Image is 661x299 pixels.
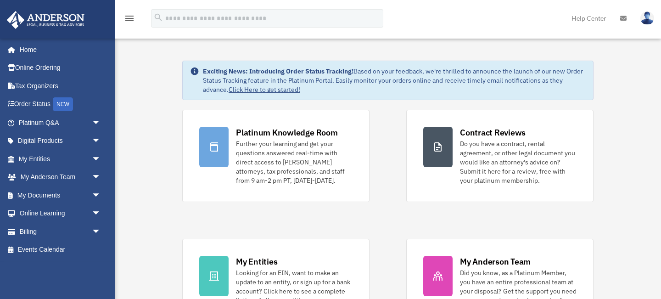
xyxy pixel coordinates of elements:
[6,204,115,223] a: Online Learningarrow_drop_down
[406,110,594,202] a: Contract Reviews Do you have a contract, rental agreement, or other legal document you would like...
[92,113,110,132] span: arrow_drop_down
[4,11,87,29] img: Anderson Advisors Platinum Portal
[460,139,577,185] div: Do you have a contract, rental agreement, or other legal document you would like an attorney's ad...
[6,95,115,114] a: Order StatusNEW
[153,12,163,23] i: search
[203,67,586,94] div: Based on your feedback, we're thrilled to announce the launch of our new Order Status Tracking fe...
[6,77,115,95] a: Tax Organizers
[640,11,654,25] img: User Pic
[124,13,135,24] i: menu
[6,40,110,59] a: Home
[6,241,115,259] a: Events Calendar
[92,150,110,169] span: arrow_drop_down
[236,139,353,185] div: Further your learning and get your questions answered real-time with direct access to [PERSON_NAM...
[236,127,338,138] div: Platinum Knowledge Room
[6,186,115,204] a: My Documentsarrow_drop_down
[229,85,300,94] a: Click Here to get started!
[182,110,370,202] a: Platinum Knowledge Room Further your learning and get your questions answered real-time with dire...
[6,59,115,77] a: Online Ordering
[6,132,115,150] a: Digital Productsarrow_drop_down
[53,97,73,111] div: NEW
[6,113,115,132] a: Platinum Q&Aarrow_drop_down
[92,132,110,151] span: arrow_drop_down
[92,186,110,205] span: arrow_drop_down
[203,67,353,75] strong: Exciting News: Introducing Order Status Tracking!
[6,222,115,241] a: Billingarrow_drop_down
[460,127,526,138] div: Contract Reviews
[236,256,277,267] div: My Entities
[124,16,135,24] a: menu
[92,204,110,223] span: arrow_drop_down
[6,168,115,186] a: My Anderson Teamarrow_drop_down
[6,150,115,168] a: My Entitiesarrow_drop_down
[460,256,531,267] div: My Anderson Team
[92,222,110,241] span: arrow_drop_down
[92,168,110,187] span: arrow_drop_down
